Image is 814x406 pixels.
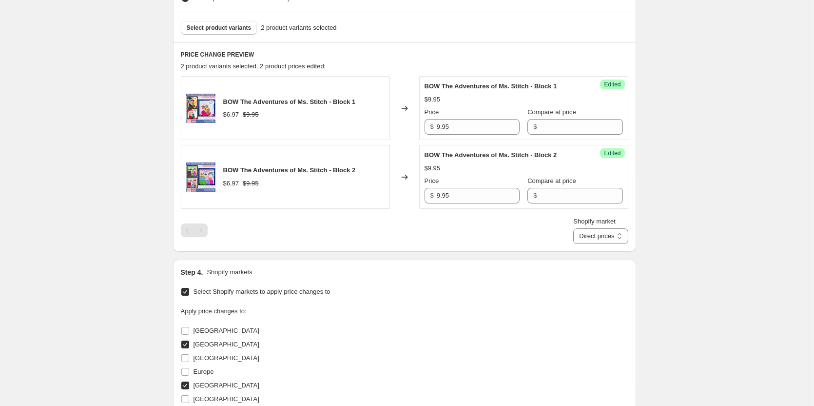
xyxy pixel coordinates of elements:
[533,192,537,199] span: $
[223,98,356,105] span: BOW The Adventures of Ms. Stitch - Block 1
[425,163,441,173] div: $9.95
[181,21,257,35] button: Select product variants
[186,94,215,123] img: BOW_The_Adventures_of_Ms._Stitch_Quilt_Block_1_4x4_5x5_6x6_7x7_8x8_In_The_Hoop_80x.png
[181,307,247,315] span: Apply price changes to:
[186,162,215,192] img: BOW_The_Adventures_of_Ms._Stitch_Quilt_Block_2_4x4_5x5_6x6_7x7_8x8_In_The_Hoop_80x.png
[194,368,214,375] span: Europe
[573,218,616,225] span: Shopify market
[425,108,439,116] span: Price
[604,81,620,88] span: Edited
[533,123,537,130] span: $
[261,23,336,33] span: 2 product variants selected
[430,123,434,130] span: $
[194,341,259,348] span: [GEOGRAPHIC_DATA]
[187,24,252,32] span: Select product variants
[425,177,439,184] span: Price
[194,327,259,334] span: [GEOGRAPHIC_DATA]
[194,382,259,389] span: [GEOGRAPHIC_DATA]
[425,151,557,159] span: BOW The Adventures of Ms. Stitch - Block 2
[243,179,259,188] strike: $9.95
[194,354,259,362] span: [GEOGRAPHIC_DATA]
[604,149,620,157] span: Edited
[194,395,259,403] span: [GEOGRAPHIC_DATA]
[181,267,203,277] h2: Step 4.
[181,62,326,70] span: 2 product variants selected. 2 product prices edited:
[243,110,259,120] strike: $9.95
[181,223,208,237] nav: Pagination
[430,192,434,199] span: $
[527,108,576,116] span: Compare at price
[223,110,239,120] div: $6.97
[425,82,557,90] span: BOW The Adventures of Ms. Stitch - Block 1
[223,179,239,188] div: $6.97
[223,166,356,174] span: BOW The Adventures of Ms. Stitch - Block 2
[527,177,576,184] span: Compare at price
[425,95,441,104] div: $9.95
[181,51,628,59] h6: PRICE CHANGE PREVIEW
[207,267,252,277] p: Shopify markets
[194,288,330,295] span: Select Shopify markets to apply price changes to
